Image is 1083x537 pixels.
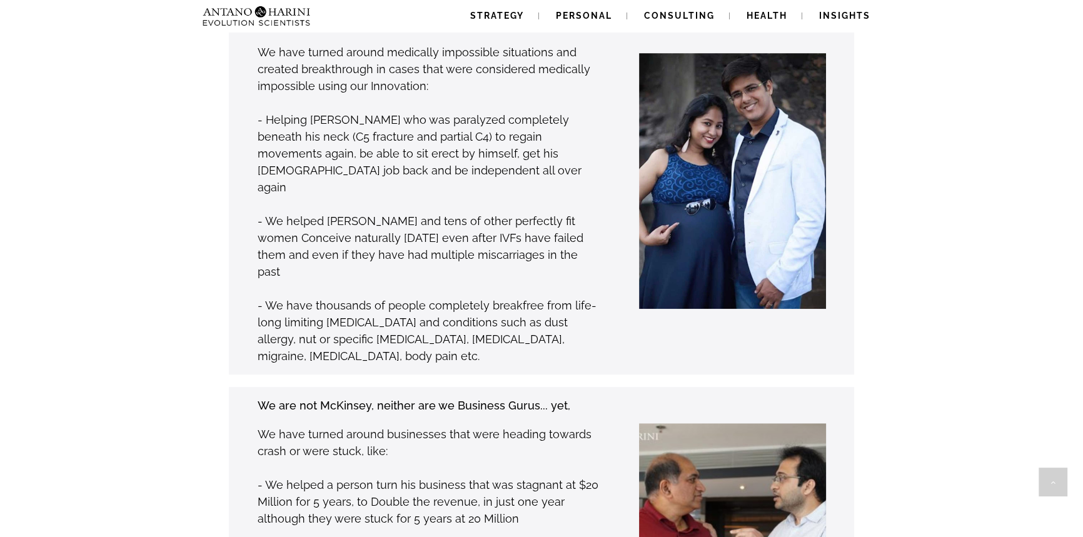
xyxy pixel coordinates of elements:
span: Consulting [644,11,715,21]
p: We have turned around medically impossible situations and created breakthrough in cases that were... [258,44,600,94]
p: - We helped a person turn his business that was stagnant at $20 Million for 5 years, to Double th... [258,476,600,527]
p: - We helped [PERSON_NAME] and tens of other perfectly fit women Conceive naturally [DATE] even af... [258,213,600,280]
span: Personal [556,11,612,21]
p: - We have thousands of people completely breakfree from life-long limiting [MEDICAL_DATA] and con... [258,297,600,364]
span: Strategy [470,11,524,21]
span: Insights [819,11,870,21]
p: - Helping [PERSON_NAME] who was paralyzed completely beneath his neck (C5 fracture and partial C4... [258,111,600,196]
p: We have turned around businesses that were heading towards crash or were stuck, like: [258,426,600,459]
span: Health [747,11,787,21]
strong: We are not McKinsey, neither are we Business Gurus... yet, [258,399,570,412]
